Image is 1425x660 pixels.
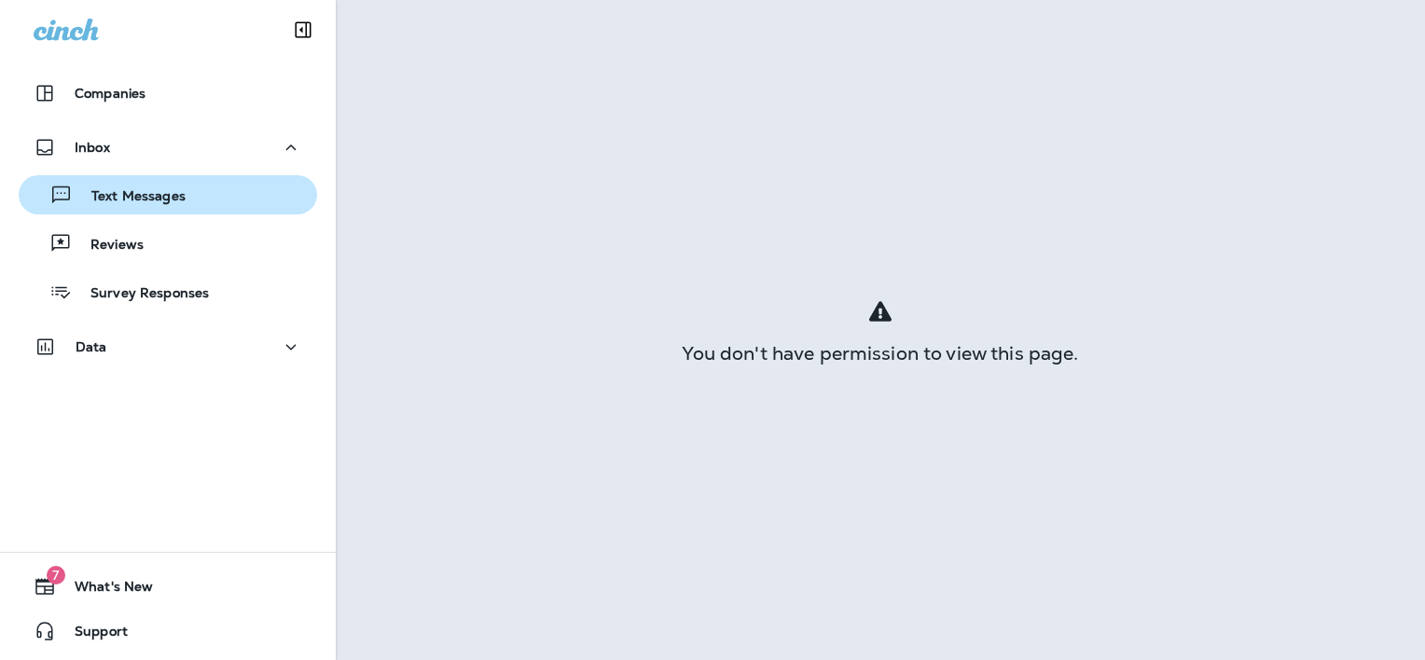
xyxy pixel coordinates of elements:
button: Text Messages [19,175,317,214]
p: Reviews [72,237,144,254]
span: 7 [47,566,65,584]
button: Support [19,612,317,650]
button: Reviews [19,224,317,263]
button: Inbox [19,129,317,166]
p: Text Messages [73,188,186,206]
p: Inbox [75,140,110,155]
button: Collapse Sidebar [277,11,329,48]
button: Survey Responses [19,272,317,311]
p: Survey Responses [72,285,209,303]
p: Data [76,339,107,354]
button: Companies [19,75,317,112]
button: Data [19,328,317,365]
span: Support [56,624,128,646]
div: You don't have permission to view this page. [336,346,1425,361]
button: 7What's New [19,568,317,605]
span: What's New [56,579,153,601]
p: Companies [75,86,145,101]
